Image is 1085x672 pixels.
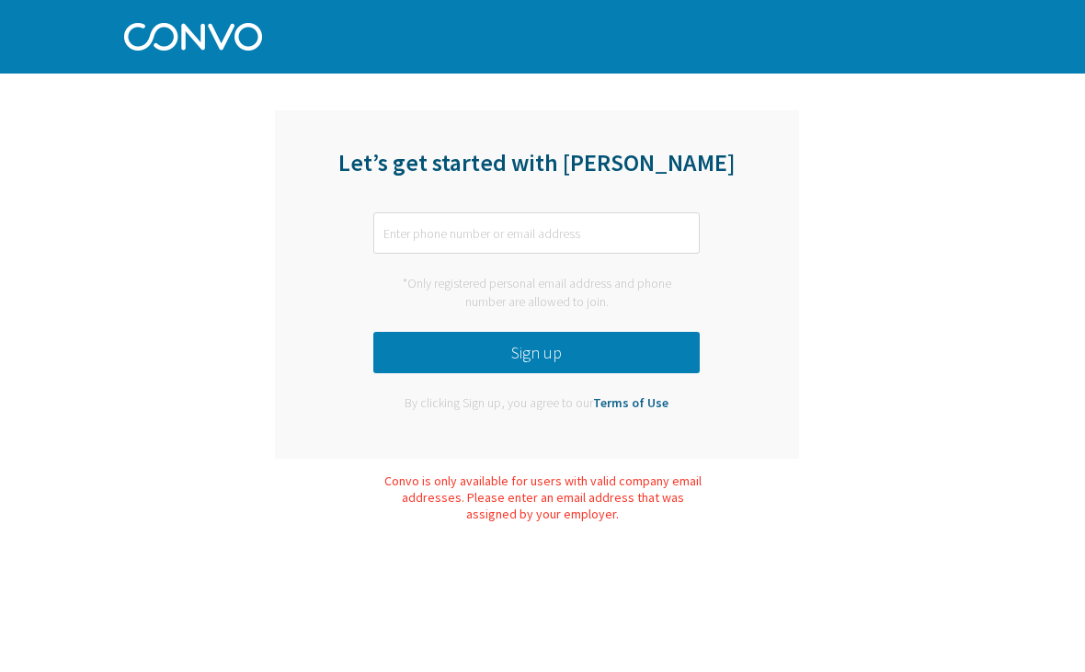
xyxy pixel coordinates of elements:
div: Convo is only available for users with valid company email addresses. Please enter an email addre... [382,473,703,522]
div: *Only registered personal email address and phone number are allowed to join. [373,275,700,311]
a: Terms of Use [593,394,668,411]
img: Convo Logo [124,18,262,51]
div: Let’s get started with [PERSON_NAME] [275,147,799,200]
div: By clicking Sign up, you agree to our [391,394,682,413]
button: Sign up [373,332,700,373]
input: Enter phone number or email address [373,212,700,254]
